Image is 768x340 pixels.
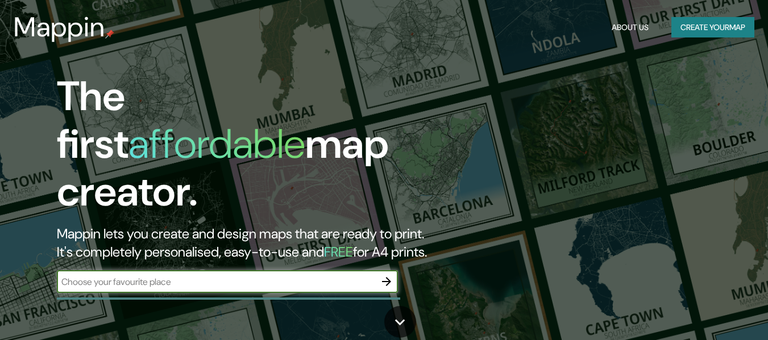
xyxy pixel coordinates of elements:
img: mappin-pin [105,30,114,39]
input: Choose your favourite place [57,275,375,288]
h3: Mappin [14,11,105,43]
h5: FREE [324,243,353,261]
button: Create yourmap [671,17,754,38]
h2: Mappin lets you create and design maps that are ready to print. It's completely personalised, eas... [57,225,441,261]
button: About Us [607,17,653,38]
h1: The first map creator. [57,73,441,225]
h1: affordable [128,117,305,170]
